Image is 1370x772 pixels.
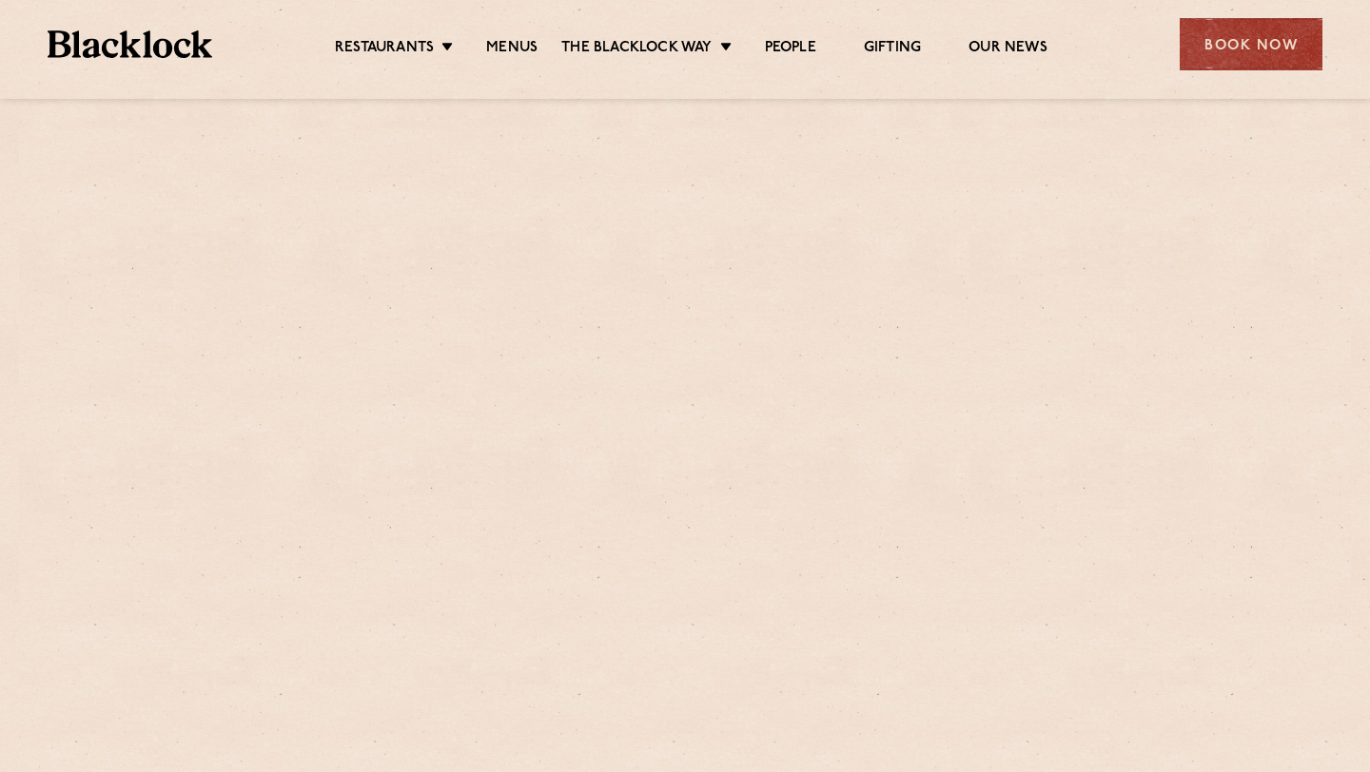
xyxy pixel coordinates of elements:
a: Our News [969,39,1047,60]
a: Gifting [864,39,921,60]
a: Menus [486,39,538,60]
a: The Blacklock Way [561,39,712,60]
a: People [765,39,816,60]
a: Restaurants [335,39,434,60]
img: BL_Textured_Logo-footer-cropped.svg [48,30,212,58]
div: Book Now [1180,18,1322,70]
